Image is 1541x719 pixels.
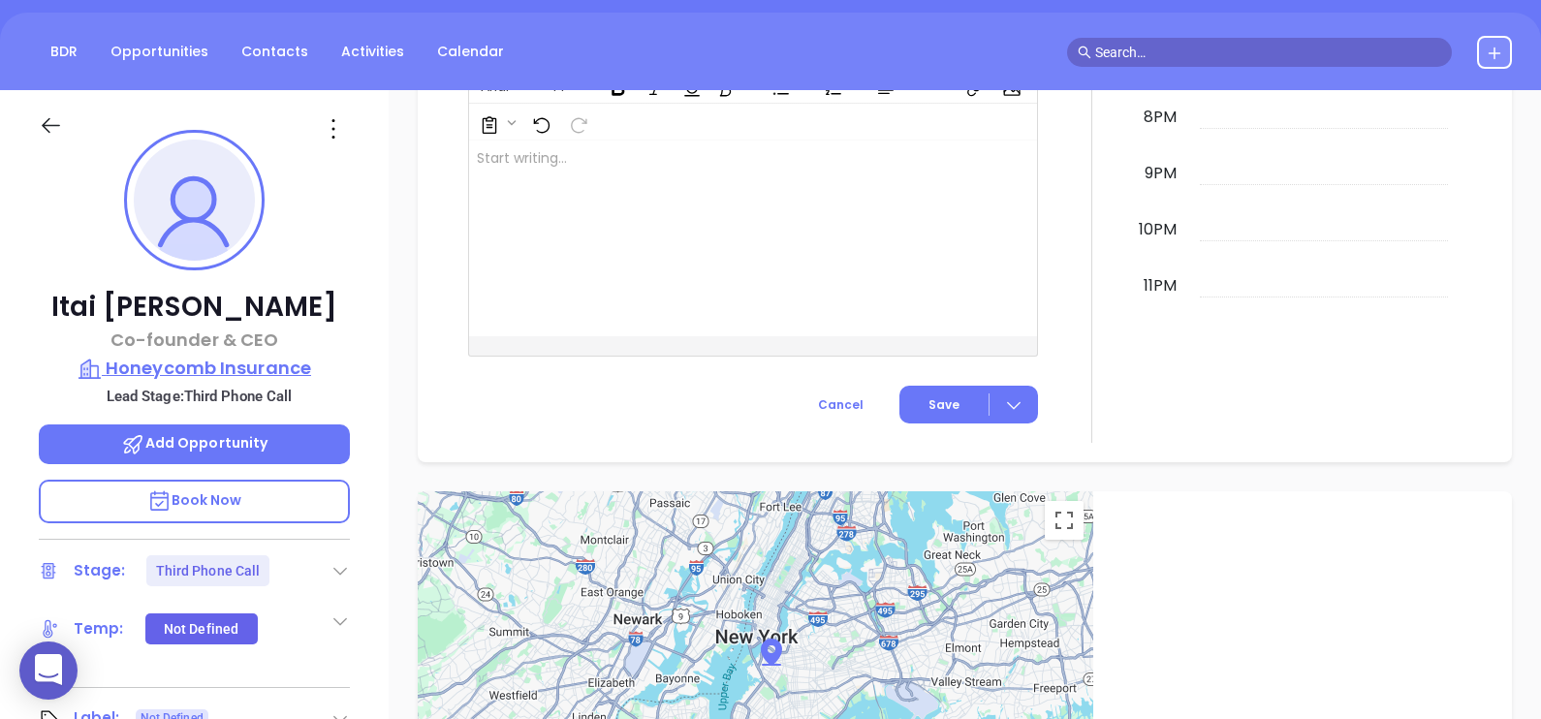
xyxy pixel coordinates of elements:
a: Calendar [425,36,516,68]
input: Search… [1095,42,1442,63]
p: Itai [PERSON_NAME] [39,290,350,325]
span: Add Opportunity [121,433,268,453]
span: 14 [543,77,576,90]
div: 8pm [1140,106,1180,129]
a: BDR [39,36,89,68]
a: Opportunities [99,36,220,68]
img: profile-user [134,140,255,261]
a: Activities [330,36,416,68]
span: Redo [559,106,594,139]
span: Book Now [147,490,242,510]
div: Third Phone Call [156,555,261,586]
a: Contacts [230,36,320,68]
div: Not Defined [164,613,238,644]
div: 11pm [1140,274,1180,297]
a: Honeycomb Insurance [39,355,350,382]
span: Undo [522,106,557,139]
div: Temp: [74,614,124,643]
p: Lead Stage: Third Phone Call [48,384,350,409]
span: Surveys [470,106,520,139]
span: Save [928,396,959,414]
button: Cancel [782,386,899,423]
span: Cancel [818,396,864,413]
span: Arial [471,77,519,90]
div: 10pm [1135,218,1180,241]
span: search [1078,46,1091,59]
button: Save [899,386,1038,423]
div: Stage: [74,556,126,585]
button: Toggle fullscreen view [1045,501,1084,540]
p: Co-founder & CEO [39,327,350,353]
div: 9pm [1141,162,1180,185]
